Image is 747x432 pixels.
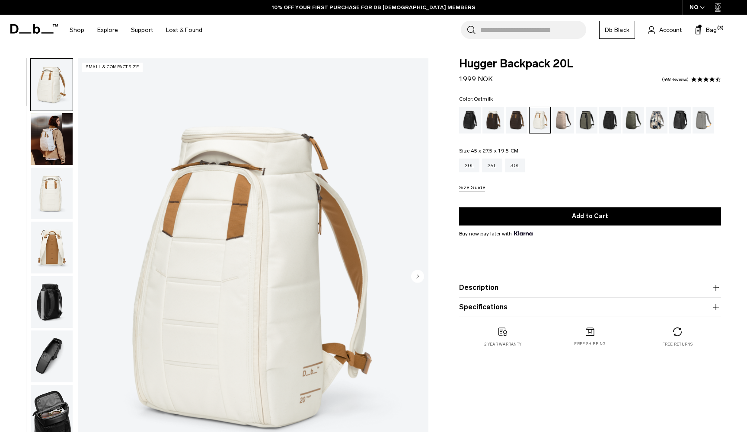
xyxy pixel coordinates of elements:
a: 30L [505,159,525,172]
a: Oatmilk [529,107,551,133]
img: Hugger Backpack 20L Oatmilk [31,113,73,165]
a: Reflective Black [669,107,691,133]
span: 45 x 27.5 x 19.5 CM [471,148,518,154]
a: Db Black [599,21,635,39]
span: Hugger Backpack 20L [459,58,721,70]
img: Hugger Backpack 20L Oatmilk [31,59,73,111]
a: Support [131,15,153,45]
span: Buy now pay later with [459,230,533,238]
img: Hugger Backpack 20L Oatmilk [31,276,73,328]
button: Hugger Backpack 20L Oatmilk [30,113,73,165]
span: (3) [717,25,724,32]
button: Size Guide [459,185,485,191]
a: Black Out [459,107,481,133]
p: Free shipping [574,341,606,347]
img: {"height" => 20, "alt" => "Klarna"} [514,231,533,235]
a: Cappuccino [482,107,504,133]
button: Specifications [459,302,721,312]
button: Hugger Backpack 20L Oatmilk [30,330,73,383]
legend: Size: [459,148,518,153]
a: 10% OFF YOUR FIRST PURCHASE FOR DB [DEMOGRAPHIC_DATA] MEMBERS [272,3,475,11]
p: Small & Compact Size [82,63,143,72]
a: Forest Green [576,107,597,133]
span: 1.999 NOK [459,75,493,83]
button: Hugger Backpack 20L Oatmilk [30,58,73,111]
a: Explore [97,15,118,45]
a: Fogbow Beige [552,107,574,133]
a: Shop [70,15,84,45]
button: Description [459,283,721,293]
a: 498 reviews [662,77,689,82]
span: Oatmilk [474,96,493,102]
legend: Color: [459,96,493,102]
button: Add to Cart [459,207,721,226]
a: Line Cluster [646,107,667,133]
img: Hugger Backpack 20L Oatmilk [31,168,73,219]
a: Moss Green [622,107,644,133]
a: 25L [482,159,502,172]
p: 2 year warranty [484,341,521,347]
button: Hugger Backpack 20L Oatmilk [30,221,73,274]
a: Sand Grey [693,107,714,133]
nav: Main Navigation [63,15,209,45]
span: Bag [706,25,717,35]
a: Charcoal Grey [599,107,621,133]
a: Account [648,25,682,35]
p: Free returns [662,341,693,347]
button: Hugger Backpack 20L Oatmilk [30,276,73,328]
a: Lost & Found [166,15,202,45]
button: Hugger Backpack 20L Oatmilk [30,167,73,220]
img: Hugger Backpack 20L Oatmilk [31,330,73,382]
img: Hugger Backpack 20L Oatmilk [31,222,73,273]
span: Account [659,25,682,35]
button: Next slide [411,270,424,284]
a: Espresso [506,107,527,133]
button: Bag (3) [695,25,717,35]
a: 20L [459,159,479,172]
